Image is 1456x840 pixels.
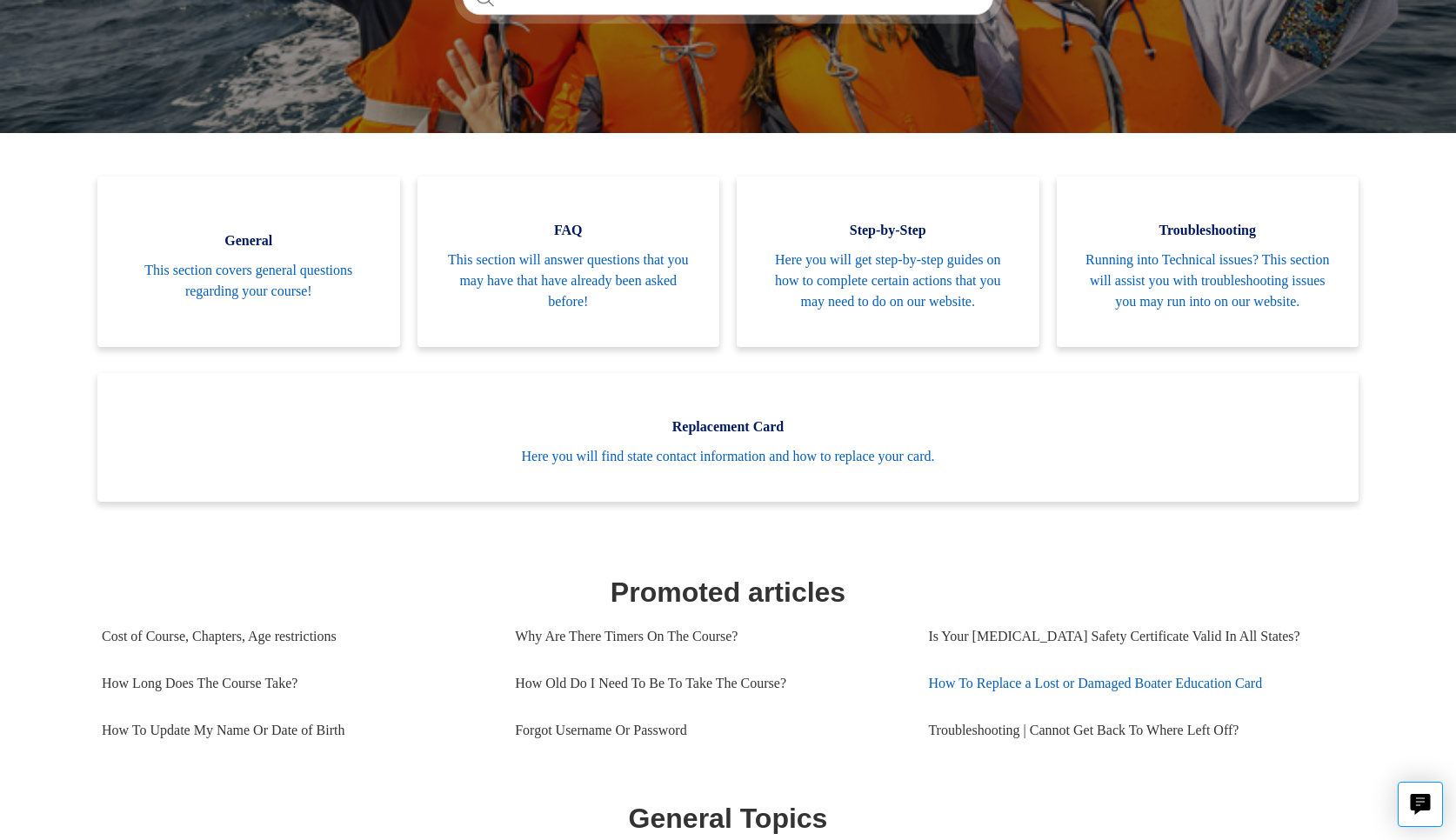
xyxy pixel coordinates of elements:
span: This section covers general questions regarding your course! [124,260,374,302]
span: Replacement Card [124,417,1332,437]
span: Here you will get step-by-step guides on how to complete certain actions that you may need to do ... [763,250,1013,312]
a: Replacement Card Here you will find state contact information and how to replace your card. [97,373,1359,502]
a: How To Update My Name Or Date of Birth [102,707,489,754]
a: Forgot Username Or Password [515,707,902,754]
span: Here you will find state contact information and how to replace your card. [124,446,1332,467]
a: Is Your [MEDICAL_DATA] Safety Certificate Valid In All States? [928,613,1341,660]
span: FAQ [444,220,694,241]
a: Step-by-Step Here you will get step-by-step guides on how to complete certain actions that you ma... [737,177,1039,347]
a: General This section covers general questions regarding your course! [97,177,400,347]
a: Cost of Course, Chapters, Age restrictions [102,613,489,660]
a: How To Replace a Lost or Damaged Boater Education Card [928,660,1341,707]
a: FAQ This section will answer questions that you may have that have already been asked before! [417,177,720,347]
h1: Promoted articles [102,571,1354,613]
span: This section will answer questions that you may have that have already been asked before! [444,250,694,312]
span: Running into Technical issues? This section will assist you with troubleshooting issues you may r... [1083,250,1333,312]
button: Live chat [1398,782,1443,827]
span: Step-by-Step [763,220,1013,241]
span: Troubleshooting [1083,220,1333,241]
a: How Long Does The Course Take? [102,660,489,707]
a: Why Are There Timers On The Course? [515,613,902,660]
a: Troubleshooting Running into Technical issues? This section will assist you with troubleshooting ... [1057,177,1359,347]
a: How Old Do I Need To Be To Take The Course? [515,660,902,707]
span: General [124,230,374,251]
h1: General Topics [102,797,1354,839]
a: Troubleshooting | Cannot Get Back To Where Left Off? [928,707,1341,754]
